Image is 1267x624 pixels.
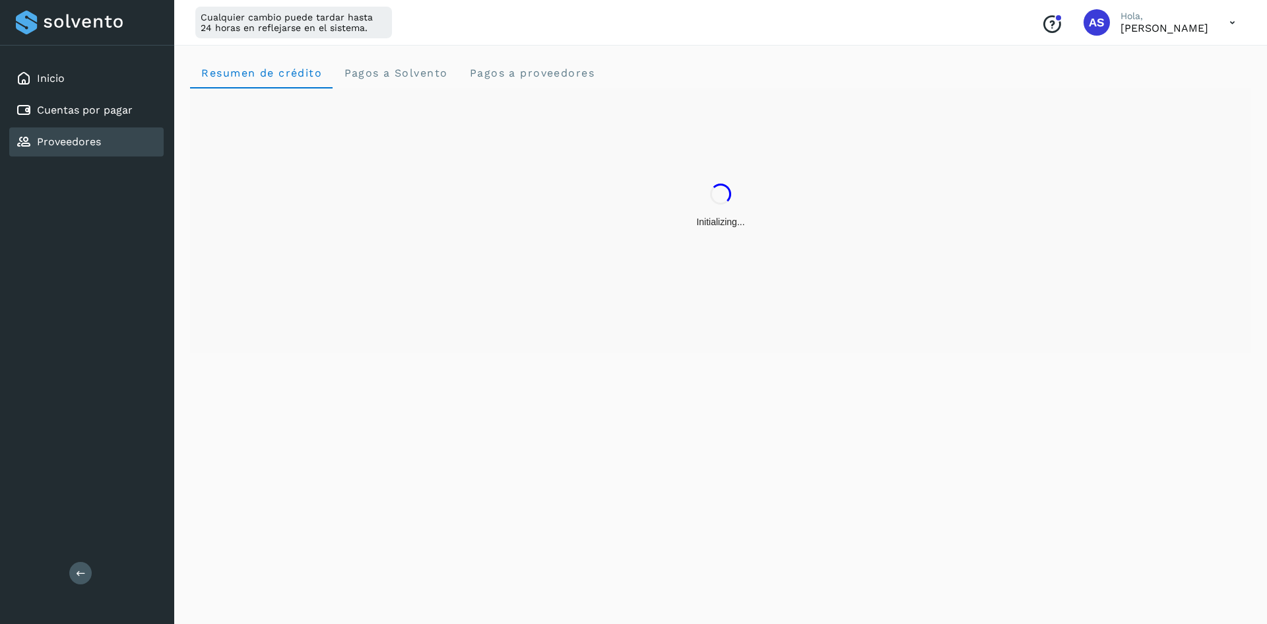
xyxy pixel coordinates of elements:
p: Hola, [1121,11,1208,22]
div: Cuentas por pagar [9,96,164,125]
a: Proveedores [37,135,101,148]
div: Inicio [9,64,164,93]
div: Cualquier cambio puede tardar hasta 24 horas en reflejarse en el sistema. [195,7,392,38]
a: Cuentas por pagar [37,104,133,116]
p: Antonio Soto Torres [1121,22,1208,34]
span: Resumen de crédito [201,67,322,79]
a: Inicio [37,72,65,85]
span: Pagos a Solvento [343,67,447,79]
div: Proveedores [9,127,164,156]
span: Pagos a proveedores [469,67,595,79]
